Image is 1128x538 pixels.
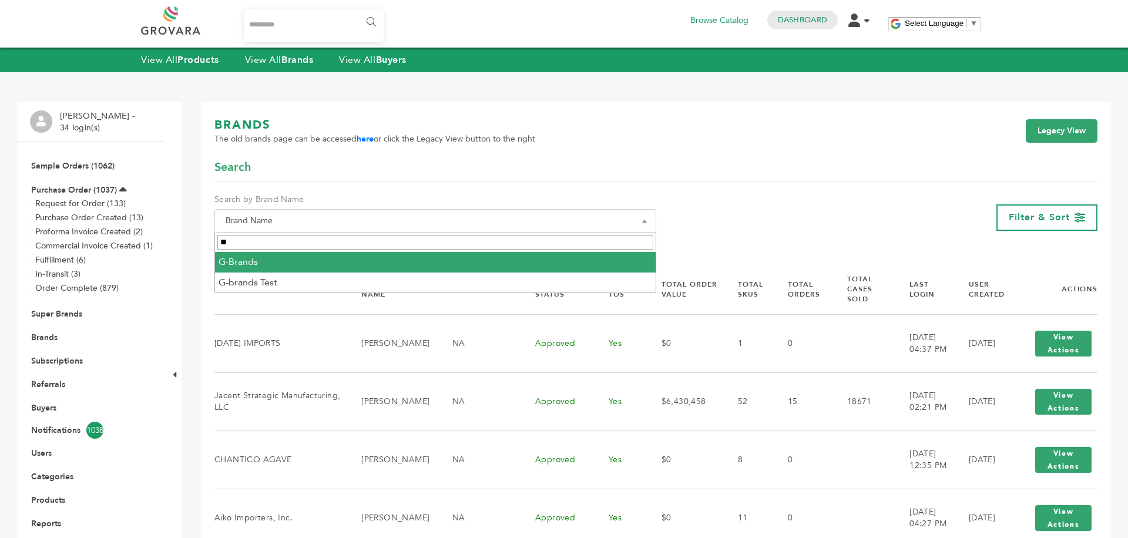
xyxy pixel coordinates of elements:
a: Fulfillment (6) [35,254,86,265]
td: Yes [594,372,647,431]
strong: Buyers [376,53,407,66]
button: View Actions [1035,505,1092,531]
a: Proforma Invoice Created (2) [35,226,143,237]
a: Categories [31,471,73,482]
td: Yes [594,431,647,489]
a: Brands [31,332,58,343]
span: Select Language [905,19,963,28]
a: Legacy View [1026,119,1097,143]
span: Filter & Sort [1009,211,1070,224]
a: Dashboard [778,15,827,25]
td: 0 [773,431,832,489]
a: Super Brands [31,308,82,320]
td: [PERSON_NAME] [347,314,438,372]
td: 18671 [832,372,895,431]
a: Request for Order (133) [35,198,126,209]
td: NA [438,431,521,489]
td: [DATE] IMPORTS [214,314,347,372]
td: 1 [723,314,773,372]
th: Last Login [895,264,954,314]
th: Total Cases Sold [832,264,895,314]
input: Search [217,235,653,250]
td: Approved [521,314,594,372]
button: View Actions [1035,447,1092,473]
span: Search [214,159,251,176]
a: View AllBuyers [339,53,407,66]
a: Sample Orders (1062) [31,160,115,172]
strong: Brands [281,53,313,66]
a: Order Complete (879) [35,283,119,294]
td: [PERSON_NAME] [347,372,438,431]
td: [DATE] 04:37 PM [895,314,954,372]
a: Purchase Order Created (13) [35,212,143,223]
a: Notifications1038 [31,422,151,439]
td: [DATE] [954,372,1015,431]
td: [DATE] [954,431,1015,489]
li: [PERSON_NAME] - 34 login(s) [60,110,137,133]
a: In-Transit (3) [35,268,80,280]
td: 8 [723,431,773,489]
th: User Created [954,264,1015,314]
td: [DATE] [954,314,1015,372]
td: NA [438,314,521,372]
th: Total Orders [773,264,832,314]
a: Referrals [31,379,65,390]
td: $0 [647,314,723,372]
h1: BRANDS [214,117,535,133]
td: [PERSON_NAME] [347,431,438,489]
td: CHANTICO AGAVE [214,431,347,489]
span: ​ [966,19,967,28]
td: 15 [773,372,832,431]
td: $0 [647,431,723,489]
td: [DATE] 12:35 PM [895,431,954,489]
a: View AllProducts [141,53,219,66]
span: Brand Name [214,209,656,233]
span: ▼ [970,19,978,28]
td: 52 [723,372,773,431]
td: Approved [521,372,594,431]
a: Buyers [31,402,56,413]
span: Brand Name [221,213,650,229]
a: Browse Catalog [690,14,748,27]
td: 0 [773,314,832,372]
li: G-Brands [215,252,656,272]
span: The old brands page can be accessed or click the Legacy View button to the right [214,133,535,145]
th: Actions [1015,264,1097,314]
input: Search... [244,9,384,42]
td: $6,430,458 [647,372,723,431]
a: Users [31,448,52,459]
td: Approved [521,431,594,489]
td: [DATE] 02:21 PM [895,372,954,431]
a: Select Language​ [905,19,978,28]
a: Reports [31,518,61,529]
span: 1038 [86,422,103,439]
td: Yes [594,314,647,372]
button: View Actions [1035,389,1092,415]
th: Total Order Value [647,264,723,314]
a: Commercial Invoice Created (1) [35,240,153,251]
th: Total SKUs [723,264,773,314]
td: NA [438,372,521,431]
li: G-brands Test [215,273,656,292]
a: View AllBrands [245,53,314,66]
button: View Actions [1035,331,1092,357]
img: profile.png [30,110,52,133]
label: Search by Brand Name [214,194,656,206]
a: Purchase Order (1037) [31,184,117,196]
td: Jacent Strategic Manufacturing, LLC [214,372,347,431]
a: here [357,133,374,144]
strong: Products [177,53,219,66]
a: Subscriptions [31,355,83,366]
a: Products [31,495,65,506]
